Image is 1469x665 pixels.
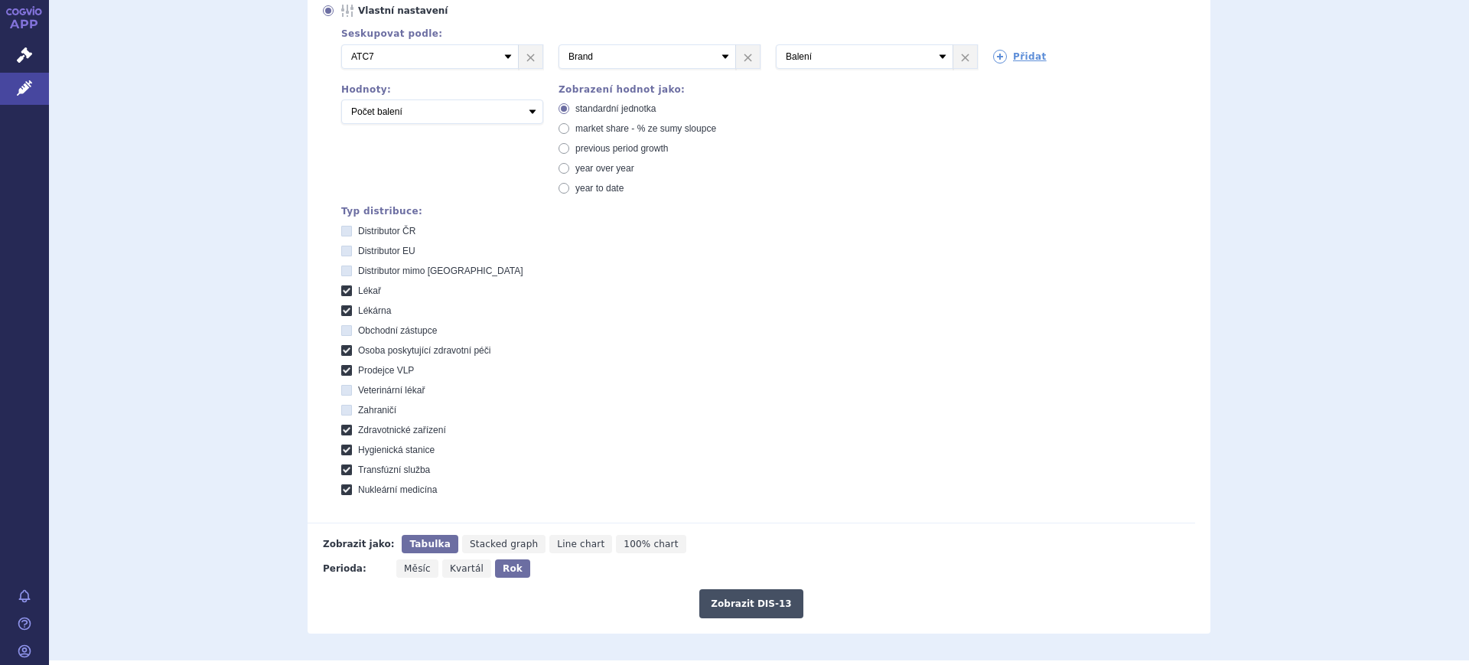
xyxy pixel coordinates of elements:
[953,45,977,68] a: ×
[358,226,415,236] span: Distributor ČR
[557,539,604,549] span: Line chart
[575,103,656,114] span: standardní jednotka
[326,28,1195,39] div: Seskupovat podle:
[358,5,526,17] span: Vlastní nastavení
[559,84,761,95] div: Zobrazení hodnot jako:
[450,563,484,574] span: Kvartál
[993,50,1047,64] a: Přidat
[736,45,760,68] a: ×
[503,563,523,574] span: Rok
[323,535,394,553] div: Zobrazit jako:
[575,183,624,194] span: year to date
[358,405,396,416] span: Zahraničí
[358,285,381,296] span: Lékař
[699,589,803,618] button: Zobrazit DIS-13
[358,345,490,356] span: Osoba poskytující zdravotní péči
[326,44,1195,69] div: 2
[358,465,430,475] span: Transfúzní služba
[358,385,425,396] span: Veterinární lékař
[358,266,523,276] span: Distributor mimo [GEOGRAPHIC_DATA]
[358,246,415,256] span: Distributor EU
[624,539,678,549] span: 100% chart
[358,305,391,316] span: Lékárna
[519,45,542,68] a: ×
[358,325,437,336] span: Obchodní zástupce
[575,163,634,174] span: year over year
[358,445,435,455] span: Hygienická stanice
[358,484,437,495] span: Nukleární medicína
[404,563,431,574] span: Měsíc
[575,123,716,134] span: market share - % ze sumy sloupce
[470,539,538,549] span: Stacked graph
[409,539,450,549] span: Tabulka
[358,365,414,376] span: Prodejce VLP
[358,425,446,435] span: Zdravotnické zařízení
[341,206,1195,217] div: Typ distribuce:
[341,84,543,95] div: Hodnoty:
[575,143,668,154] span: previous period growth
[323,559,389,578] div: Perioda:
